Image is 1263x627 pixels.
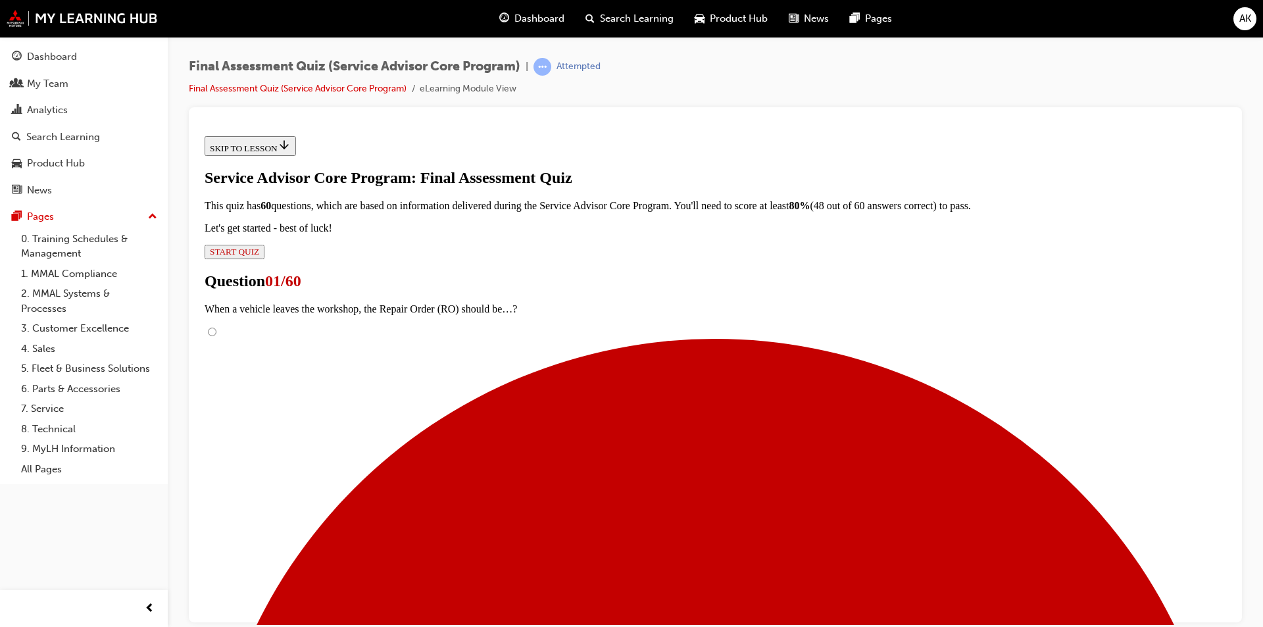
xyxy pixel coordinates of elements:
[189,83,407,94] a: Final Assessment Quiz (Service Advisor Core Program)
[12,51,22,63] span: guage-icon
[778,5,839,32] a: news-iconNews
[12,158,22,170] span: car-icon
[16,399,162,419] a: 7. Service
[16,318,162,339] a: 3. Customer Excellence
[710,11,768,26] span: Product Hub
[5,178,162,203] a: News
[489,5,575,32] a: guage-iconDashboard
[5,172,1027,184] p: When a vehicle leaves the workshop, the Repair Order (RO) should be…?
[1233,7,1256,30] button: AK
[5,98,162,122] a: Analytics
[27,103,68,118] div: Analytics
[526,59,528,74] span: |
[16,339,162,359] a: 4. Sales
[16,419,162,439] a: 8. Technical
[27,209,54,224] div: Pages
[5,5,97,25] button: SKIP TO LESSON
[575,5,684,32] a: search-iconSearch Learning
[839,5,903,32] a: pages-iconPages
[804,11,829,26] span: News
[16,359,162,379] a: 5. Fleet & Business Solutions
[12,105,22,116] span: chart-icon
[5,205,162,229] button: Pages
[557,61,601,73] div: Attempted
[12,185,22,197] span: news-icon
[16,439,162,459] a: 9. MyLH Information
[27,76,68,91] div: My Team
[189,59,520,74] span: Final Assessment Quiz (Service Advisor Core Program)
[26,130,100,145] div: Search Learning
[16,229,162,264] a: 0. Training Schedules & Management
[1239,11,1251,26] span: AK
[695,11,705,27] span: car-icon
[11,13,91,22] span: SKIP TO LESSON
[61,69,72,80] strong: 60
[585,11,595,27] span: search-icon
[865,11,892,26] span: Pages
[16,379,162,399] a: 6. Parts & Accessories
[499,11,509,27] span: guage-icon
[7,10,158,27] img: mmal
[5,151,162,176] a: Product Hub
[11,116,60,126] span: START QUIZ
[5,42,162,205] button: DashboardMy TeamAnalyticsSearch LearningProduct HubNews
[148,209,157,226] span: up-icon
[5,125,162,149] a: Search Learning
[12,78,22,90] span: people-icon
[514,11,564,26] span: Dashboard
[5,141,1027,159] h1: Question 1 of 60
[5,38,1027,56] div: Service Advisor Core Program: Final Assessment Quiz
[16,284,162,318] a: 2. MMAL Systems & Processes
[789,11,799,27] span: news-icon
[420,82,516,97] li: eLearning Module View
[12,132,21,143] span: search-icon
[589,69,610,80] strong: 80%
[850,11,860,27] span: pages-icon
[533,58,551,76] span: learningRecordVerb_ATTEMPT-icon
[5,72,162,96] a: My Team
[27,183,52,198] div: News
[27,49,77,64] div: Dashboard
[66,141,102,159] span: 01/60
[16,459,162,480] a: All Pages
[27,156,85,171] div: Product Hub
[600,11,674,26] span: Search Learning
[5,45,162,69] a: Dashboard
[684,5,778,32] a: car-iconProduct Hub
[16,264,162,284] a: 1. MMAL Compliance
[5,69,1027,81] p: This quiz has questions, which are based on information delivered during the Service Advisor Core...
[145,601,155,617] span: prev-icon
[5,141,66,159] span: Question
[12,211,22,223] span: pages-icon
[5,91,1027,103] p: Let's get started - best of luck!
